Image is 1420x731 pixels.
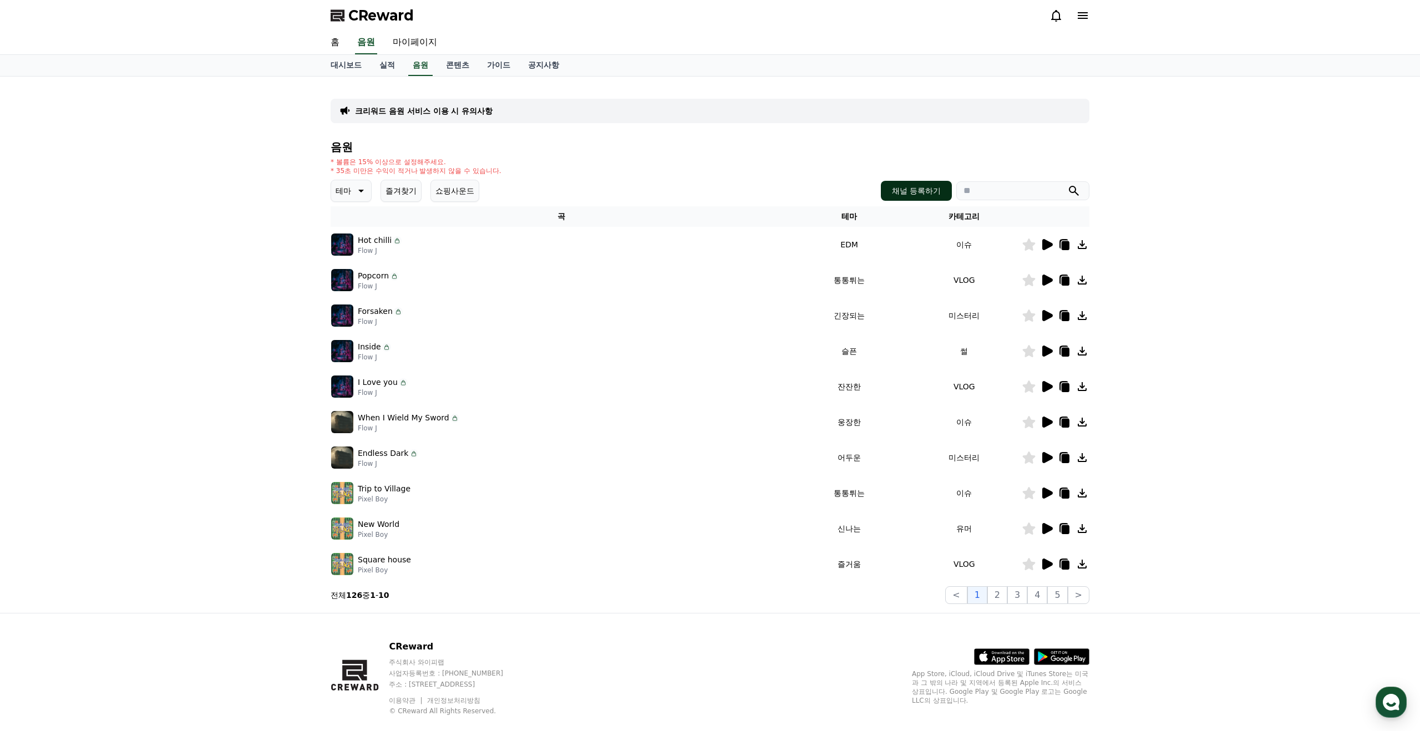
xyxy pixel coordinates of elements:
[358,282,399,291] p: Flow J
[907,475,1022,511] td: 이슈
[907,227,1022,262] td: 이슈
[907,546,1022,582] td: VLOG
[331,141,1089,153] h4: 음원
[346,591,362,600] strong: 126
[792,262,906,298] td: 통통튀는
[478,55,519,76] a: 가이드
[355,105,493,116] a: 크리워드 음원 서비스 이용 시 유의사항
[358,448,408,459] p: Endless Dark
[1007,586,1027,604] button: 3
[358,235,392,246] p: Hot chilli
[358,424,459,433] p: Flow J
[331,304,353,327] img: music
[907,369,1022,404] td: VLOG
[3,352,73,379] a: 홈
[408,55,433,76] a: 음원
[331,375,353,398] img: music
[331,166,501,175] p: * 35초 미만은 수익이 적거나 발생하지 않을 수 있습니다.
[881,181,952,201] button: 채널 등록하기
[358,495,410,504] p: Pixel Boy
[331,269,353,291] img: music
[792,546,906,582] td: 즐거움
[73,352,143,379] a: 대화
[519,55,568,76] a: 공지사항
[358,246,402,255] p: Flow J
[907,440,1022,475] td: 미스터리
[331,446,353,469] img: music
[907,404,1022,440] td: 이슈
[331,482,353,504] img: music
[907,511,1022,546] td: 유머
[336,183,351,199] p: 테마
[792,298,906,333] td: 긴장되는
[331,206,792,227] th: 곡
[358,566,411,575] p: Pixel Boy
[358,377,398,388] p: I Love you
[967,586,987,604] button: 1
[430,180,479,202] button: 쇼핑사운드
[355,31,377,54] a: 음원
[358,270,389,282] p: Popcorn
[912,669,1089,705] p: App Store, iCloud, iCloud Drive 및 iTunes Store는 미국과 그 밖의 나라 및 지역에서 등록된 Apple Inc.의 서비스 상표입니다. Goo...
[102,369,115,378] span: 대화
[358,317,403,326] p: Flow J
[358,554,411,566] p: Square house
[1047,586,1067,604] button: 5
[358,388,408,397] p: Flow J
[427,697,480,704] a: 개인정보처리방침
[358,483,410,495] p: Trip to Village
[389,669,524,678] p: 사업자등록번호 : [PHONE_NUMBER]
[907,333,1022,369] td: 썰
[792,475,906,511] td: 통통튀는
[348,7,414,24] span: CReward
[384,31,446,54] a: 마이페이지
[792,511,906,546] td: 신나는
[987,586,1007,604] button: 2
[331,411,353,433] img: music
[331,7,414,24] a: CReward
[389,658,524,667] p: 주식회사 와이피랩
[907,206,1022,227] th: 카테고리
[389,680,524,689] p: 주소 : [STREET_ADDRESS]
[945,586,967,604] button: <
[792,369,906,404] td: 잔잔한
[322,55,371,76] a: 대시보드
[437,55,478,76] a: 콘텐츠
[358,530,399,539] p: Pixel Boy
[907,262,1022,298] td: VLOG
[358,353,391,362] p: Flow J
[370,591,376,600] strong: 1
[143,352,213,379] a: 설정
[331,233,353,256] img: music
[358,306,393,317] p: Forsaken
[35,368,42,377] span: 홈
[358,519,399,530] p: New World
[792,440,906,475] td: 어두운
[907,298,1022,333] td: 미스터리
[389,697,424,704] a: 이용약관
[371,55,404,76] a: 실적
[331,340,353,362] img: music
[358,412,449,424] p: When I Wield My Sword
[331,553,353,575] img: music
[389,707,524,715] p: © CReward All Rights Reserved.
[358,341,381,353] p: Inside
[378,591,389,600] strong: 10
[792,404,906,440] td: 웅장한
[331,590,389,601] p: 전체 중 -
[331,158,501,166] p: * 볼륨은 15% 이상으로 설정해주세요.
[1027,586,1047,604] button: 4
[331,180,372,202] button: 테마
[381,180,422,202] button: 즐겨찾기
[792,333,906,369] td: 슬픈
[171,368,185,377] span: 설정
[331,517,353,540] img: music
[792,206,906,227] th: 테마
[358,459,418,468] p: Flow J
[322,31,348,54] a: 홈
[792,227,906,262] td: EDM
[389,640,524,653] p: CReward
[1068,586,1089,604] button: >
